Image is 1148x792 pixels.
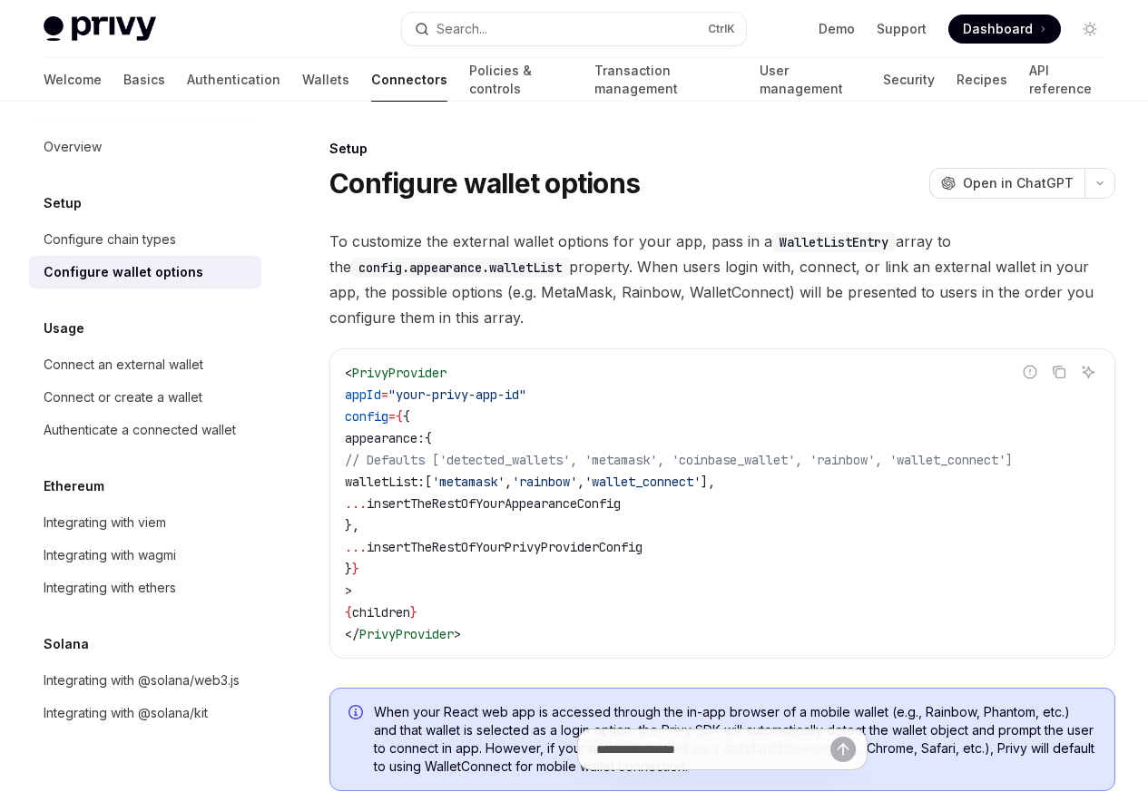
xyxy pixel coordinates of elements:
span: { [403,408,410,425]
div: Connect or create a wallet [44,386,202,408]
a: Welcome [44,58,102,102]
a: Overview [29,131,261,163]
span: walletList: [345,474,425,490]
a: Policies & controls [469,58,573,102]
a: Transaction management [594,58,738,102]
span: { [345,604,352,621]
div: Integrating with @solana/web3.js [44,670,240,691]
span: } [352,561,359,577]
span: > [454,626,461,642]
a: Support [877,20,927,38]
a: Configure chain types [29,223,261,256]
div: Integrating with @solana/kit [44,702,208,724]
a: Recipes [957,58,1007,102]
a: Connect an external wallet [29,348,261,381]
code: WalletListEntry [772,232,896,252]
div: Integrating with wagmi [44,544,176,566]
span: config [345,408,388,425]
span: appearance: [345,430,425,446]
span: , [577,474,584,490]
code: config.appearance.walletList [351,258,569,278]
button: Report incorrect code [1018,360,1042,384]
div: Configure wallet options [44,261,203,283]
span: }, [345,517,359,533]
h5: Usage [44,318,84,339]
div: Connect an external wallet [44,354,203,376]
h1: Configure wallet options [329,167,640,200]
a: Wallets [302,58,349,102]
div: Authenticate a connected wallet [44,419,236,441]
svg: Info [348,705,367,723]
span: children [352,604,410,621]
span: PrivyProvider [352,365,446,381]
span: 'wallet_connect' [584,474,701,490]
span: } [345,561,352,577]
span: </ [345,626,359,642]
span: // Defaults ['detected_wallets', 'metamask', 'coinbase_wallet', 'rainbow', 'wallet_connect'] [345,452,1013,468]
a: Dashboard [948,15,1061,44]
a: User management [760,58,861,102]
button: Open search [402,13,746,45]
a: Integrating with @solana/kit [29,697,261,729]
a: Integrating with ethers [29,572,261,604]
span: When your React web app is accessed through the in-app browser of a mobile wallet (e.g., Rainbow,... [374,703,1096,776]
button: Copy the contents from the code block [1047,360,1071,384]
a: Authenticate a connected wallet [29,414,261,446]
h5: Solana [44,633,89,655]
span: Dashboard [963,20,1033,38]
span: 'rainbow' [512,474,577,490]
a: Basics [123,58,165,102]
a: Security [883,58,935,102]
h5: Ethereum [44,475,104,497]
span: To customize the external wallet options for your app, pass in a array to the property. When user... [329,229,1115,330]
input: Ask a question... [596,729,830,769]
span: insertTheRestOfYourPrivyProviderConfig [367,539,643,555]
button: Send message [830,737,856,762]
span: { [396,408,403,425]
a: Connectors [371,58,447,102]
a: Connect or create a wallet [29,381,261,414]
a: Integrating with @solana/web3.js [29,664,261,697]
div: Integrating with ethers [44,577,176,599]
button: Open in ChatGPT [929,168,1084,199]
a: Demo [819,20,855,38]
div: Overview [44,136,102,158]
span: ... [345,495,367,512]
span: = [381,386,388,403]
span: 'metamask' [432,474,505,490]
span: , [505,474,512,490]
span: appId [345,386,381,403]
div: Search... [437,18,487,40]
span: "your-privy-app-id" [388,386,526,403]
span: Ctrl K [708,22,735,36]
span: ... [345,539,367,555]
a: Authentication [187,58,280,102]
span: { [425,430,432,446]
span: = [388,408,396,425]
span: [ [425,474,432,490]
span: insertTheRestOfYourAppearanceConfig [367,495,621,512]
button: Toggle dark mode [1075,15,1104,44]
span: < [345,365,352,381]
a: Configure wallet options [29,256,261,288]
img: light logo [44,16,156,42]
span: Open in ChatGPT [963,174,1074,192]
div: Setup [329,140,1115,158]
h5: Setup [44,192,82,214]
a: Integrating with wagmi [29,539,261,572]
a: API reference [1029,58,1104,102]
a: Integrating with viem [29,506,261,539]
span: } [410,604,417,621]
div: Integrating with viem [44,512,166,533]
div: Configure chain types [44,229,176,250]
span: > [345,582,352,599]
span: ], [701,474,715,490]
button: Ask AI [1076,360,1100,384]
span: PrivyProvider [359,626,454,642]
